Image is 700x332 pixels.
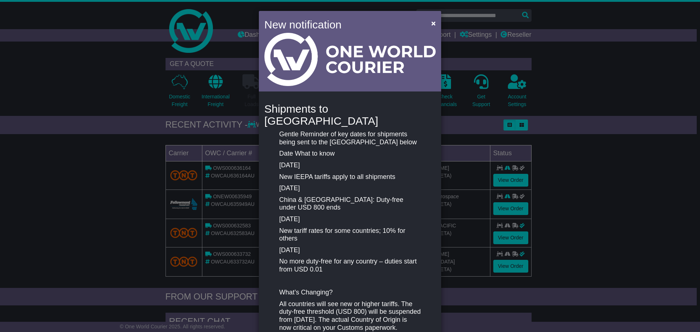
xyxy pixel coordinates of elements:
[279,196,421,212] p: China & [GEOGRAPHIC_DATA]: Duty-free under USD 800 ends
[264,33,436,86] img: Light
[279,246,421,254] p: [DATE]
[428,16,439,31] button: Close
[279,184,421,192] p: [DATE]
[264,16,421,33] h4: New notification
[279,173,421,181] p: New IEEPA tariffs apply to all shipments
[279,161,421,169] p: [DATE]
[279,130,421,146] p: Gentle Reminder of key dates for shipments being sent to the [GEOGRAPHIC_DATA] below
[279,289,421,297] p: What’s Changing?
[279,150,421,158] p: Date What to know
[279,258,421,273] p: No more duty-free for any country – duties start from USD 0.01
[431,19,436,27] span: ×
[279,300,421,332] p: All countries will see new or higher tariffs. The duty-free threshold (USD 800) will be suspended...
[279,215,421,223] p: [DATE]
[264,103,436,127] h4: Shipments to [GEOGRAPHIC_DATA]
[279,227,421,243] p: New tariff rates for some countries; 10% for others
